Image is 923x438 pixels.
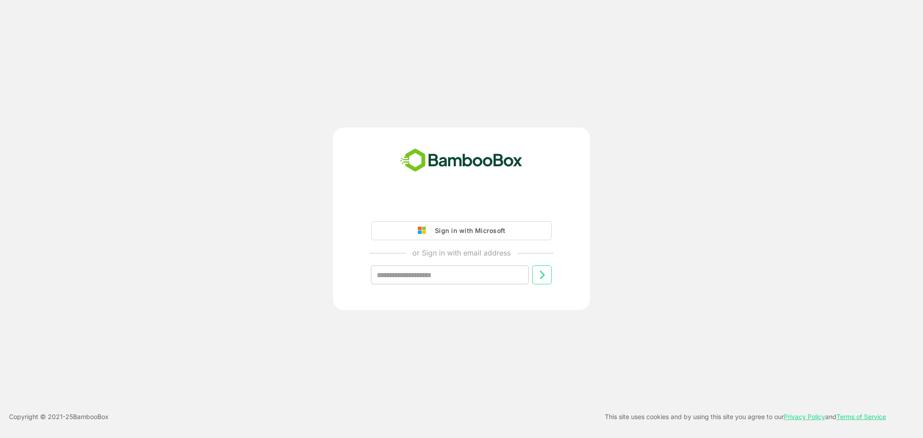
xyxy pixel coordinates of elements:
[412,247,511,258] p: or Sign in with email address
[418,227,430,235] img: google
[605,411,886,422] p: This site uses cookies and by using this site you agree to our and
[371,221,552,240] button: Sign in with Microsoft
[395,146,527,175] img: bamboobox
[784,413,825,420] a: Privacy Policy
[836,413,886,420] a: Terms of Service
[367,196,556,216] iframe: Sign in with Google Button
[430,225,505,237] div: Sign in with Microsoft
[9,411,109,422] p: Copyright © 2021- 25 BambooBox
